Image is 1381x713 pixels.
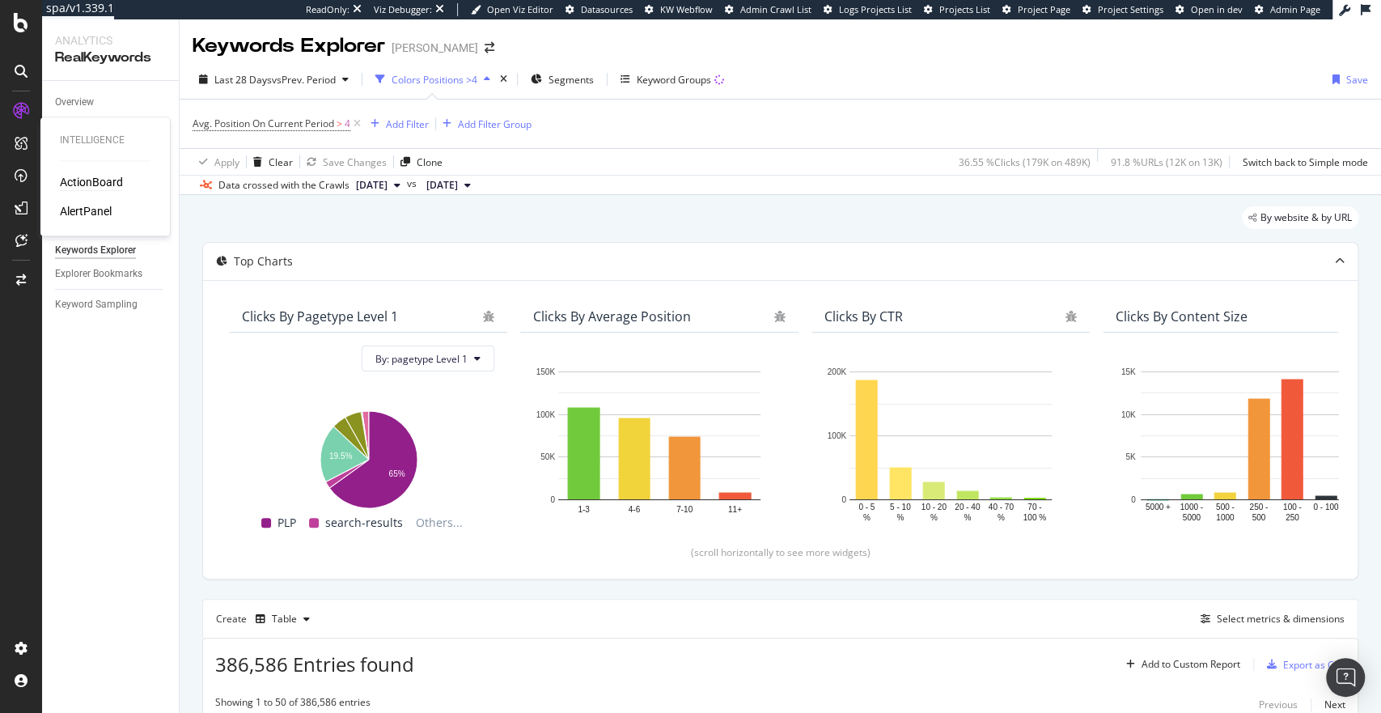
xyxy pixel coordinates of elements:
span: Others... [409,513,469,533]
text: 10 - 20 [921,503,947,511]
text: 19.5% [329,452,352,460]
div: RealKeywords [55,49,166,67]
button: Add Filter Group [436,114,532,134]
text: 250 - [1249,503,1268,511]
div: Add to Custom Report [1142,660,1240,669]
a: Logs Projects List [824,3,912,16]
div: Clone [417,155,443,169]
div: Clicks By pagetype Level 1 [242,308,398,325]
button: Clone [394,149,443,175]
text: 10K [1121,410,1136,419]
a: Open Viz Editor [471,3,553,16]
span: PLP [277,513,296,533]
div: Open Intercom Messenger [1326,658,1365,697]
div: Select metrics & dimensions [1217,612,1345,626]
text: 150K [536,367,556,376]
text: 1000 [1216,513,1235,522]
text: 500 [1252,513,1265,522]
button: Save [1326,66,1368,92]
a: Datasources [566,3,633,16]
svg: A chart. [1116,363,1368,524]
button: Export as CSV [1260,651,1345,677]
span: vs [407,176,420,191]
a: Projects List [924,3,990,16]
text: 7-10 [676,505,693,514]
span: Admin Page [1270,3,1320,15]
text: 5 - 10 [890,503,911,511]
button: Add to Custom Report [1120,651,1240,677]
a: Project Page [1002,3,1070,16]
a: Keyword Sampling [55,296,167,313]
div: Keyword Sampling [55,296,138,313]
div: legacy label [1242,206,1358,229]
button: Colors Positions >4 [369,66,497,92]
div: Save Changes [323,155,387,169]
button: By: pagetype Level 1 [362,346,494,371]
span: 4 [345,112,350,135]
div: A chart. [824,363,1077,524]
span: Projects List [939,3,990,15]
text: 0 [1131,495,1136,504]
a: Admin Page [1255,3,1320,16]
span: 386,586 Entries found [215,651,414,677]
div: bug [774,311,786,322]
div: AlertPanel [60,203,112,219]
span: Admin Crawl List [740,3,811,15]
button: Save Changes [300,149,387,175]
button: Add Filter [364,114,429,134]
span: Project Page [1018,3,1070,15]
div: arrow-right-arrow-left [485,42,494,53]
div: (scroll horizontally to see more widgets) [222,545,1338,559]
span: Open in dev [1191,3,1243,15]
span: Logs Projects List [839,3,912,15]
div: Clicks By Average Position [533,308,691,325]
a: ActionBoard [60,174,123,190]
div: Add Filter [386,117,429,131]
text: 11+ [728,505,742,514]
text: 1000 - [1180,503,1203,511]
span: > [337,117,342,130]
div: 91.8 % URLs ( 12K on 13K ) [1111,155,1222,169]
text: % [964,513,971,522]
div: Intelligence [60,134,150,147]
text: % [930,513,938,522]
a: Admin Crawl List [725,3,811,16]
span: Last 28 Days [214,73,272,87]
div: ReadOnly: [306,3,349,16]
text: 70 - [1027,503,1041,511]
text: 5000 [1183,513,1201,522]
div: Colors Positions >4 [392,73,477,87]
div: times [497,71,510,87]
a: Explorer Bookmarks [55,265,167,282]
div: Data crossed with the Crawls [218,178,349,193]
text: 5K [1125,453,1136,462]
div: Save [1346,73,1368,87]
div: Explorer Bookmarks [55,265,142,282]
text: 500 - [1216,503,1235,511]
button: Apply [193,149,239,175]
div: Keywords Explorer [193,32,385,60]
span: By website & by URL [1260,213,1352,223]
div: Export as CSV [1283,658,1345,672]
div: Top Charts [234,253,293,269]
div: Add Filter Group [458,117,532,131]
span: 2025 Sep. 7th [426,178,458,193]
text: 100 % [1023,513,1046,522]
span: search-results [325,513,403,533]
button: Last 28 DaysvsPrev. Period [193,66,355,92]
div: Previous [1259,698,1298,711]
div: Next [1324,698,1345,711]
text: 4-6 [629,505,641,514]
span: Open Viz Editor [487,3,553,15]
text: 100K [536,410,556,419]
span: KW Webflow [660,3,713,15]
a: KW Webflow [645,3,713,16]
text: 100 - [1283,503,1302,511]
span: 2025 Oct. 5th [356,178,388,193]
div: Analytics [55,32,166,49]
span: Datasources [581,3,633,15]
svg: A chart. [242,402,494,511]
text: 1-3 [578,505,590,514]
